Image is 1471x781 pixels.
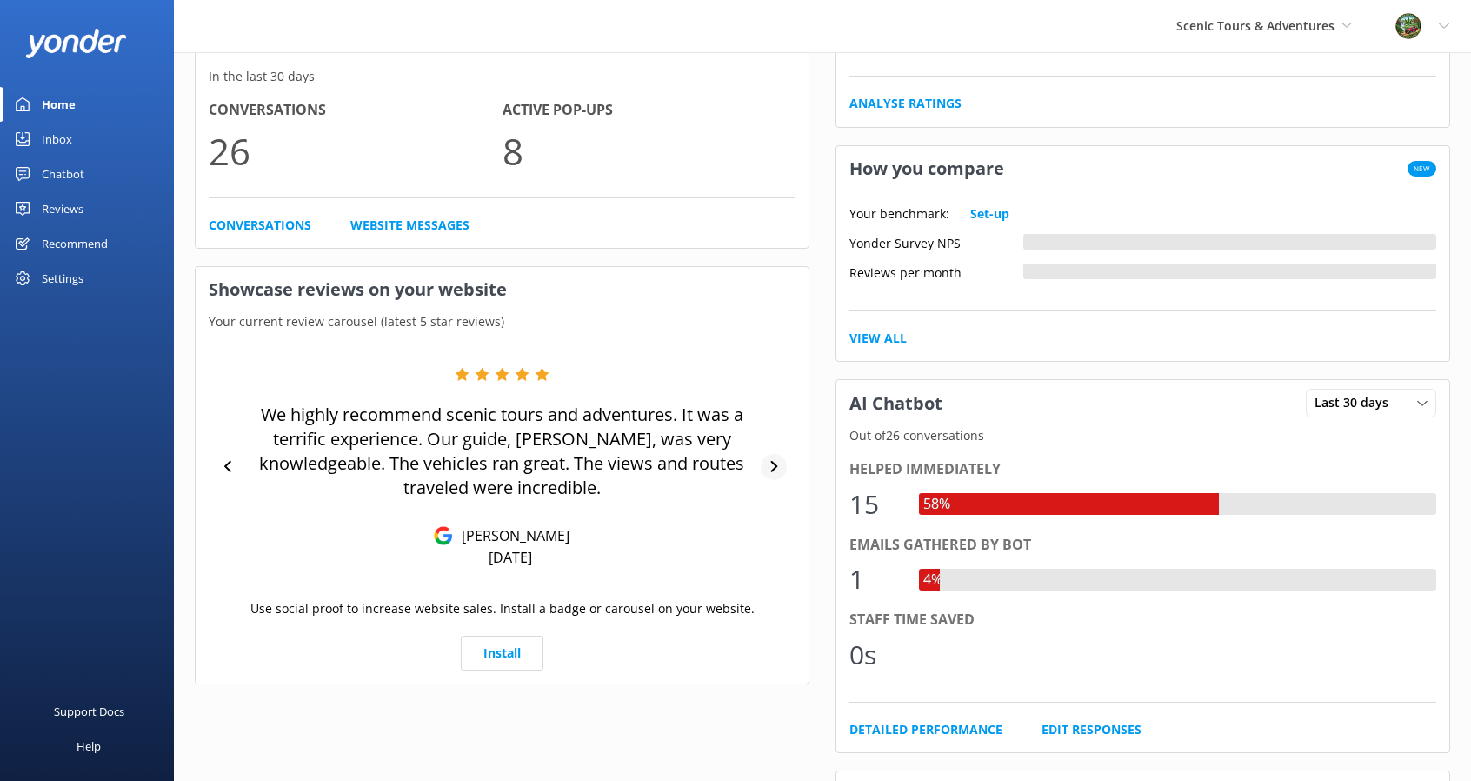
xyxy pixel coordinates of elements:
img: Google Reviews [434,526,453,545]
h3: Showcase reviews on your website [196,267,809,312]
div: Yonder Survey NPS [849,234,1023,250]
p: 8 [503,122,796,180]
div: Settings [42,261,83,296]
h3: AI Chatbot [836,381,955,426]
div: Support Docs [54,694,124,729]
p: Your benchmark: [849,204,949,224]
p: [DATE] [489,548,532,567]
h3: How you compare [836,146,1017,191]
a: Set-up [970,204,1009,224]
div: Reviews per month [849,264,1023,279]
p: [PERSON_NAME] [453,526,569,545]
div: Inbox [42,122,72,157]
div: 58% [919,493,955,516]
p: We highly recommend scenic tours and adventures. It was a terrific experience. Our guide, [PERSON... [243,403,762,500]
h4: Conversations [209,99,503,122]
div: Chatbot [42,157,84,191]
div: Helped immediately [849,458,1436,481]
div: Reviews [42,191,83,226]
div: 15 [849,484,902,525]
a: Detailed Performance [849,720,1002,739]
p: Your current review carousel (latest 5 star reviews) [196,312,809,331]
div: 1 [849,558,902,600]
span: Scenic Tours & Adventures [1176,17,1335,34]
img: yonder-white-logo.png [26,29,126,57]
a: Edit Responses [1042,720,1142,739]
img: 789-1755618753.png [1395,13,1421,39]
a: View All [849,329,907,348]
div: Emails gathered by bot [849,534,1436,557]
div: Staff time saved [849,609,1436,631]
p: Out of 26 conversations [836,426,1449,445]
span: New [1408,161,1436,177]
div: 0s [849,634,902,676]
div: Home [42,87,76,122]
a: Website Messages [350,216,469,235]
h4: Active Pop-ups [503,99,796,122]
a: Analyse Ratings [849,94,962,113]
div: Recommend [42,226,108,261]
a: Conversations [209,216,311,235]
span: Last 30 days [1315,393,1399,412]
p: Use social proof to increase website sales. Install a badge or carousel on your website. [250,599,755,618]
div: 4% [919,569,947,591]
a: Install [461,636,543,671]
p: In the last 30 days [196,67,809,86]
div: Help [77,729,101,764]
p: 26 [209,122,503,180]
